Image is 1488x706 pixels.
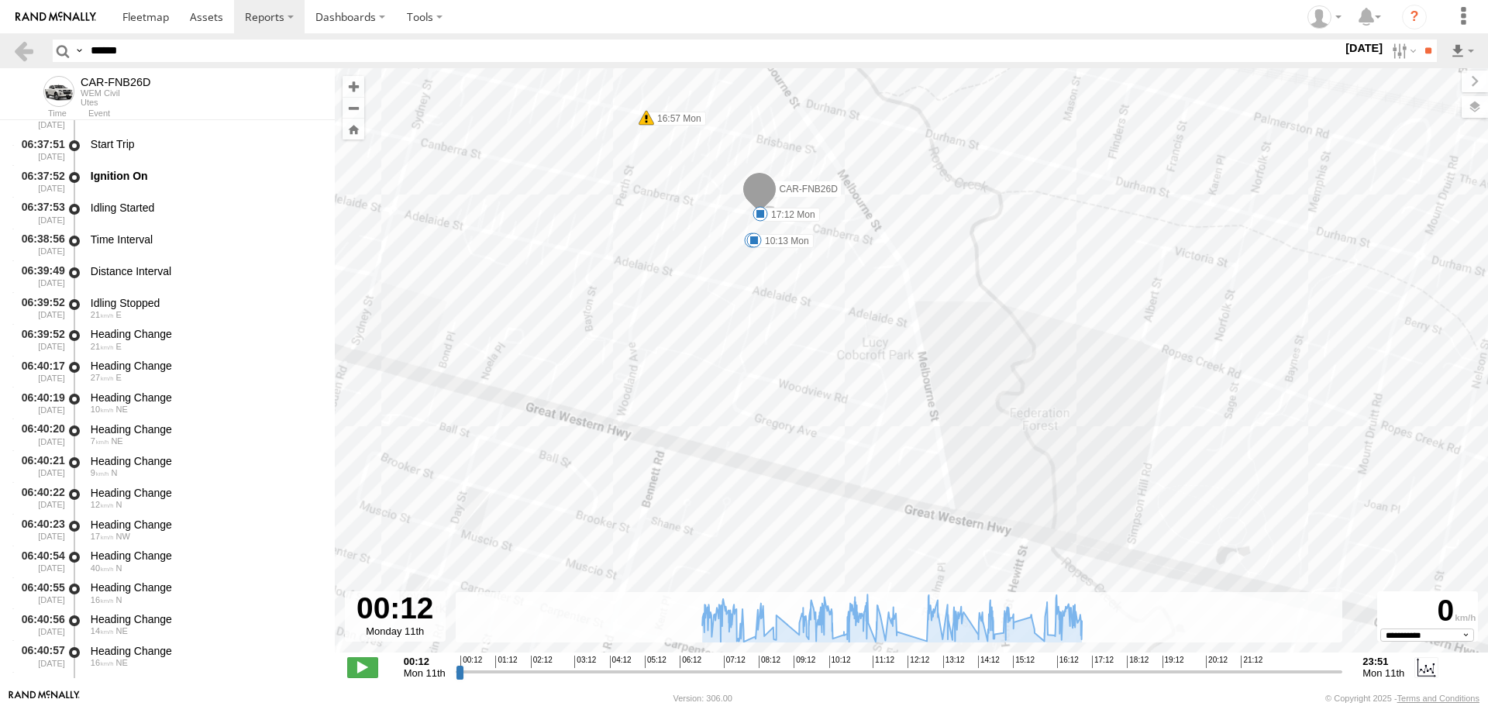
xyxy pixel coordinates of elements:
div: Event [88,110,335,118]
label: [DATE] [1342,40,1386,57]
span: 27 [91,373,114,382]
span: 04:12 [610,656,632,668]
span: Heading: 352 [116,563,122,573]
span: 18:12 [1127,656,1149,668]
div: Version: 306.00 [673,694,732,703]
label: 10:13 Mon [754,234,814,248]
label: Search Query [73,40,85,62]
div: Heading Change [91,612,320,626]
span: 21:12 [1241,656,1262,668]
div: Start Trip [91,137,320,151]
div: Heading Change [91,327,320,341]
div: 06:40:17 [DATE] [12,357,67,386]
div: 06:40:56 [DATE] [12,610,67,639]
span: 10 [91,405,114,414]
div: Heading Change [91,486,320,500]
div: Heading Change [91,391,320,405]
a: Visit our Website [9,691,80,706]
div: 06:40:19 [DATE] [12,388,67,417]
div: 06:40:20 [DATE] [12,420,67,449]
span: 14:12 [978,656,1000,668]
span: 06:12 [680,656,701,668]
div: 06:37:51 [DATE] [12,135,67,164]
span: 16 [91,658,114,667]
div: 06:40:23 [DATE] [12,515,67,544]
span: 21 [91,310,114,319]
span: 10:12 [829,656,851,668]
span: Heading: 65 [116,658,128,667]
div: Heading Change [91,518,320,532]
span: Heading: 30 [111,436,122,446]
span: 12:12 [908,656,929,668]
div: 06:39:49 [DATE] [12,262,67,291]
span: 07:12 [724,656,746,668]
span: 40 [91,563,114,573]
span: Heading: 339 [116,500,122,509]
div: Idling Started [91,201,320,215]
img: rand-logo.svg [15,12,96,22]
span: 16 [91,595,114,604]
button: Zoom in [343,76,364,97]
span: 20:12 [1206,656,1228,668]
span: 03:12 [574,656,596,668]
div: 06:40:58 [DATE] [12,673,67,702]
span: Heading: 106 [116,342,122,351]
div: 06:39:52 [DATE] [12,325,67,354]
span: 09:12 [794,656,815,668]
div: © Copyright 2025 - [1325,694,1479,703]
a: Terms and Conditions [1397,694,1479,703]
label: Play/Stop [347,657,378,677]
span: Heading: 329 [116,532,130,541]
div: 06:40:21 [DATE] [12,452,67,480]
span: Heading: 44 [116,626,128,635]
span: 00:12 [460,656,482,668]
span: Heading: 2 [111,468,117,477]
span: 13:12 [943,656,965,668]
div: Heading Change [91,676,320,690]
span: Heading: 61 [116,405,128,414]
span: 02:12 [531,656,553,668]
div: Time [12,110,67,118]
div: WEM Civil [81,88,150,98]
button: Zoom out [343,97,364,119]
span: Mon 11th Aug 2025 [1362,667,1404,679]
div: 06:40:55 [DATE] [12,579,67,608]
div: 06:40:57 [DATE] [12,642,67,670]
div: Heading Change [91,454,320,468]
a: Back to previous Page [12,40,35,62]
strong: 00:12 [404,656,446,667]
div: Time Interval [91,232,320,246]
div: Heading Change [91,580,320,594]
strong: 23:51 [1362,656,1404,667]
div: Heading Change [91,549,320,563]
div: Distance Interval [91,264,320,278]
div: 06:40:54 [DATE] [12,547,67,576]
span: 05:12 [645,656,666,668]
label: Search Filter Options [1386,40,1419,62]
span: Heading: 90 [116,373,122,382]
span: 12 [91,500,114,509]
div: 06:37:52 [DATE] [12,167,67,195]
label: Export results as... [1449,40,1476,62]
div: Heading Change [91,644,320,658]
span: Heading: 106 [116,310,122,319]
div: 06:40:22 [DATE] [12,484,67,512]
span: Heading: 16 [116,595,122,604]
div: 06:38:56 [DATE] [12,230,67,259]
button: Zoom Home [343,119,364,139]
div: 06:39:52 [DATE] [12,294,67,322]
span: 17 [91,532,114,541]
span: 14 [91,626,114,635]
span: 19:12 [1162,656,1184,668]
div: Dejan Kupresanin [1302,5,1347,29]
div: 06:37:53 [DATE] [12,198,67,227]
div: Ignition On [91,169,320,183]
div: Idling Stopped [91,296,320,310]
span: 08:12 [759,656,780,668]
span: 7 [91,436,109,446]
span: 01:12 [495,656,517,668]
span: 16:12 [1057,656,1079,668]
span: 11:12 [873,656,894,668]
div: Utes [81,98,150,107]
div: 0 [1379,594,1476,629]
